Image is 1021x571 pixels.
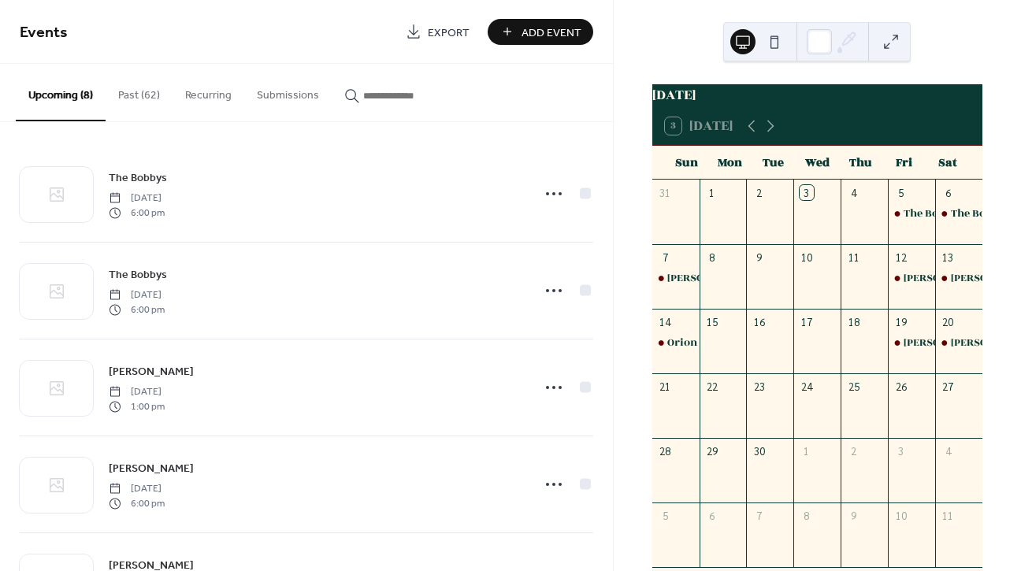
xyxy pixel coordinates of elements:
div: 10 [893,509,908,523]
span: The Bobbys [109,267,167,284]
span: 6:00 pm [109,496,165,510]
button: Submissions [244,64,332,120]
div: 18 [846,314,860,328]
a: Export [394,19,481,45]
div: Fri [882,146,926,180]
div: 9 [846,509,860,523]
div: Sat [926,146,970,180]
span: Add Event [522,24,581,41]
button: Add Event [488,19,593,45]
span: Export [428,24,470,41]
div: 15 [705,314,719,328]
div: Orion [PERSON_NAME] [667,335,782,350]
div: Johny Hastings [652,270,700,286]
span: [DATE] [109,385,165,399]
div: 23 [752,379,767,393]
a: The Bobbys [109,169,167,187]
span: 6:00 pm [109,206,165,220]
div: Ken Raba [888,270,935,286]
div: The Bobbys [888,206,935,221]
span: Events [20,17,68,48]
div: 5 [658,509,672,523]
div: 9 [752,250,767,264]
div: Orion Potts [652,335,700,350]
button: Upcoming (8) [16,64,106,121]
div: 12 [893,250,908,264]
span: [DATE] [109,191,165,206]
div: 25 [846,379,860,393]
div: [PERSON_NAME] [904,270,986,286]
a: [PERSON_NAME] [109,459,194,477]
div: 13 [941,250,955,264]
div: 21 [658,379,672,393]
button: Recurring [173,64,244,120]
div: Ken Raba [935,270,982,286]
span: The Bobbys [109,170,167,187]
div: Brent Morris [935,335,982,350]
div: 3 [800,185,814,199]
button: Past (62) [106,64,173,120]
div: The Bobbys [935,206,982,221]
div: 4 [846,185,860,199]
div: Bobbie Jo Kuhl [888,335,935,350]
div: [PERSON_NAME] [667,270,749,286]
a: [PERSON_NAME] [109,362,194,380]
div: Sun [665,146,708,180]
div: Mon [708,146,752,180]
span: [PERSON_NAME] [109,364,194,380]
div: 26 [893,379,908,393]
div: 11 [941,509,955,523]
span: 1:00 pm [109,399,165,413]
div: 4 [941,444,955,458]
div: 5 [893,185,908,199]
div: 2 [846,444,860,458]
div: 1 [800,444,814,458]
div: 31 [658,185,672,199]
div: 29 [705,444,719,458]
div: 8 [705,250,719,264]
div: 2 [752,185,767,199]
span: 6:00 pm [109,302,165,317]
div: 20 [941,314,955,328]
div: 6 [705,509,719,523]
div: 19 [893,314,908,328]
div: 10 [800,250,814,264]
div: 28 [658,444,672,458]
div: Tue [752,146,795,180]
div: Wed [796,146,839,180]
div: 8 [800,509,814,523]
div: 22 [705,379,719,393]
div: The Bobbys [951,206,1010,221]
span: [PERSON_NAME] [109,461,194,477]
div: 11 [846,250,860,264]
div: 1 [705,185,719,199]
div: 14 [658,314,672,328]
div: Thu [839,146,882,180]
div: 27 [941,379,955,393]
div: The Bobbys [904,206,963,221]
div: 7 [752,509,767,523]
span: [DATE] [109,482,165,496]
div: 24 [800,379,814,393]
span: [DATE] [109,288,165,302]
div: 7 [658,250,672,264]
div: 30 [752,444,767,458]
div: 3 [893,444,908,458]
div: 6 [941,185,955,199]
div: 17 [800,314,814,328]
div: [DATE] [652,84,982,107]
div: 16 [752,314,767,328]
a: The Bobbys [109,265,167,284]
div: [PERSON_NAME] [904,335,986,350]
